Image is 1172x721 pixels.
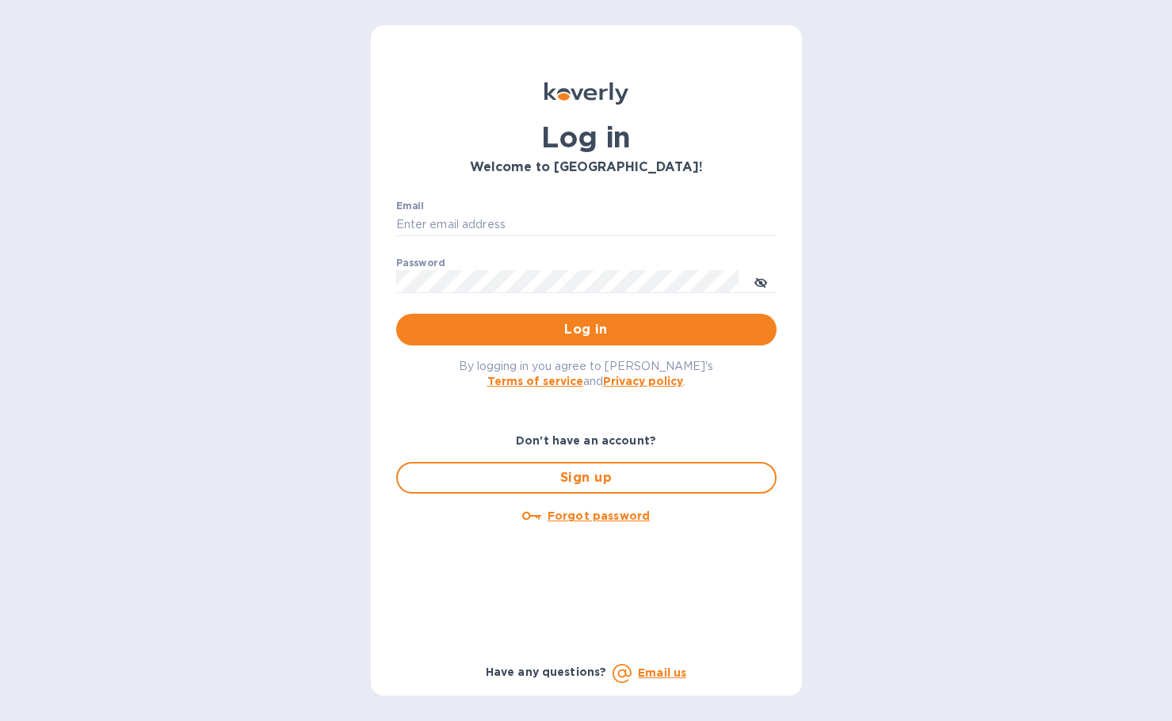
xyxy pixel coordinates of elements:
b: Have any questions? [486,666,607,678]
input: Enter email address [396,213,777,237]
button: toggle password visibility [745,265,777,297]
span: By logging in you agree to [PERSON_NAME]'s and . [459,360,713,387]
button: Log in [396,314,777,345]
h3: Welcome to [GEOGRAPHIC_DATA]! [396,160,777,175]
label: Email [396,201,424,211]
u: Forgot password [548,509,650,522]
span: Log in [409,320,764,339]
h1: Log in [396,120,777,154]
b: Don't have an account? [516,434,656,447]
a: Privacy policy [603,375,683,387]
label: Password [396,258,445,268]
img: Koverly [544,82,628,105]
button: Sign up [396,462,777,494]
a: Terms of service [487,375,583,387]
a: Email us [638,666,686,679]
span: Sign up [410,468,762,487]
